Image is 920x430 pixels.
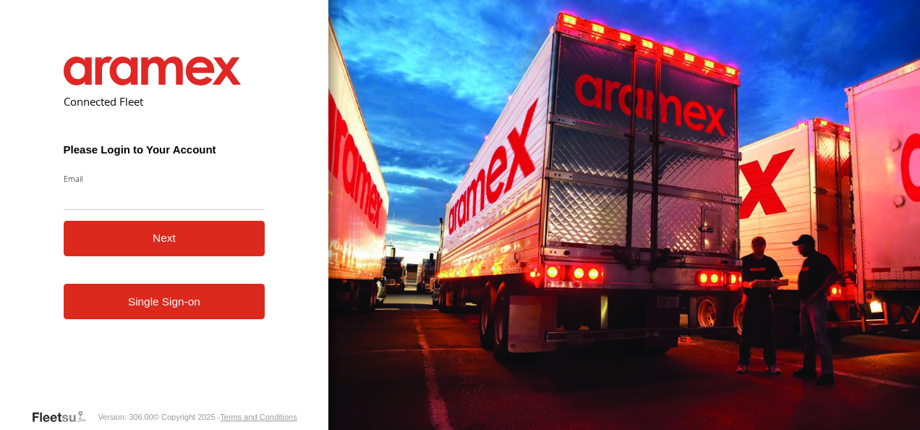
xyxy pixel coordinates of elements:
div: © Copyright 2025 - [153,413,297,421]
img: Aramex [64,56,242,85]
a: Single Sign-on [64,284,265,319]
a: Terms and Conditions [220,413,297,421]
label: Email [64,173,265,184]
a: Visit our Website [31,410,98,424]
h2: Connected Fleet [64,94,265,109]
div: Version: 306.00 [98,413,153,421]
button: Next [64,221,265,256]
h3: Please Login to Your Account [64,143,265,156]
